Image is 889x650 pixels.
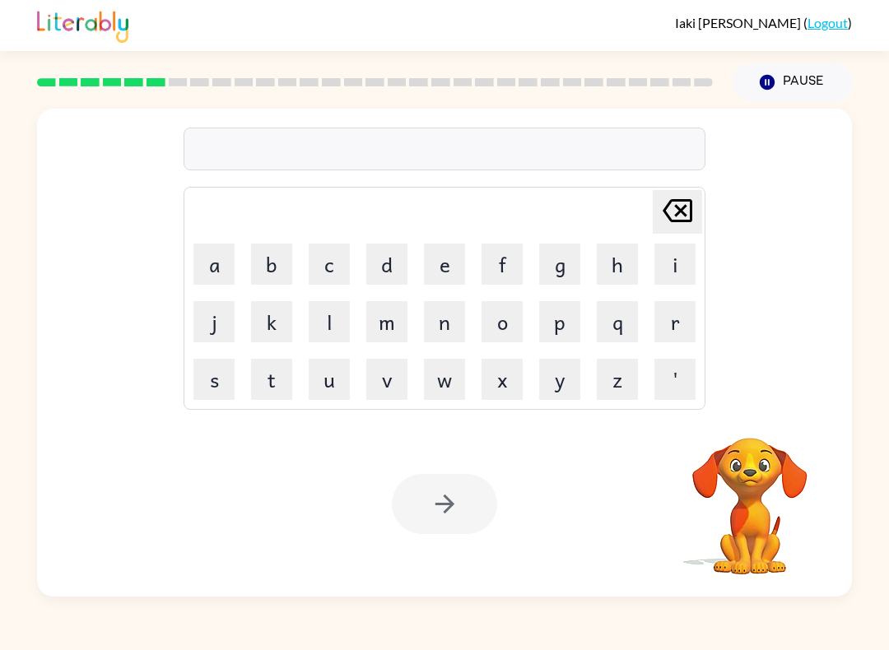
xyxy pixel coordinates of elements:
[424,301,465,342] button: n
[193,359,235,400] button: s
[309,301,350,342] button: l
[539,244,580,285] button: g
[193,301,235,342] button: j
[366,244,407,285] button: d
[424,359,465,400] button: w
[424,244,465,285] button: e
[654,244,696,285] button: i
[251,359,292,400] button: t
[808,15,848,30] a: Logout
[597,244,638,285] button: h
[597,301,638,342] button: q
[366,301,407,342] button: m
[482,244,523,285] button: f
[668,412,832,577] video: Your browser must support playing .mp4 files to use Literably. Please try using another browser.
[482,359,523,400] button: x
[654,301,696,342] button: r
[654,359,696,400] button: '
[539,301,580,342] button: p
[597,359,638,400] button: z
[37,7,128,43] img: Literably
[539,359,580,400] button: y
[366,359,407,400] button: v
[309,359,350,400] button: u
[733,63,852,101] button: Pause
[251,301,292,342] button: k
[309,244,350,285] button: c
[193,244,235,285] button: a
[482,301,523,342] button: o
[251,244,292,285] button: b
[675,15,852,30] div: ( )
[675,15,803,30] span: Iaki [PERSON_NAME]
